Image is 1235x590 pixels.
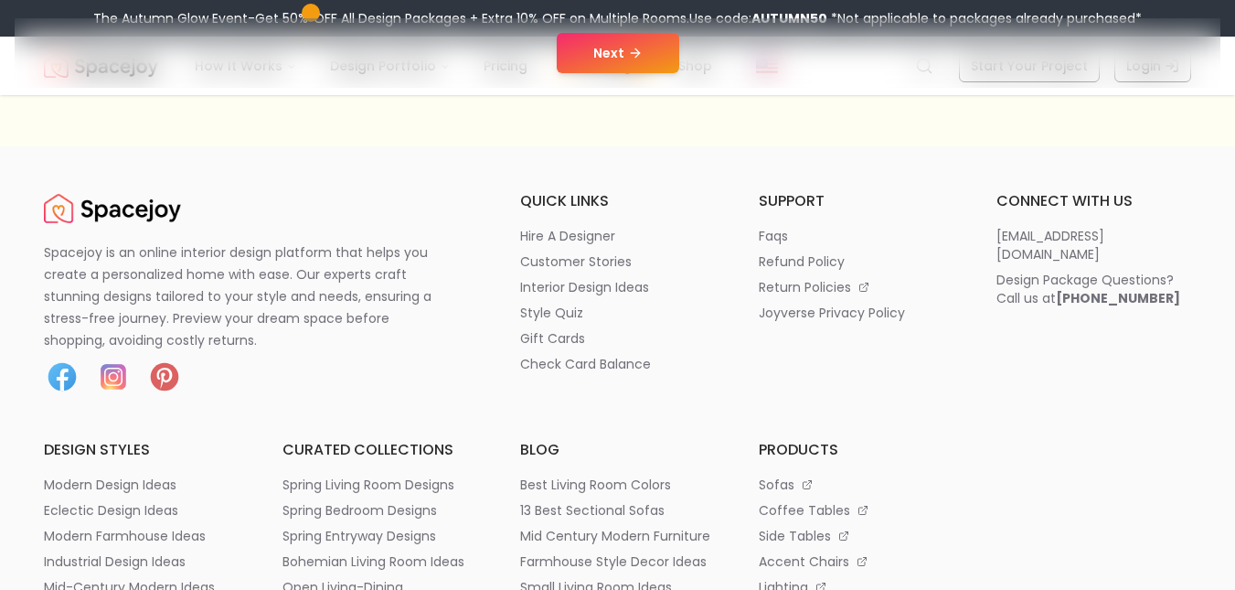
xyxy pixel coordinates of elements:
h6: products [759,439,953,461]
a: coffee tables [759,501,953,520]
a: check card balance [520,355,715,373]
p: coffee tables [759,501,850,520]
p: eclectic design ideas [44,501,178,520]
p: return policies [759,278,851,296]
span: Use code: [689,9,827,27]
a: sofas [759,476,953,494]
a: modern farmhouse ideas [44,527,239,545]
a: eclectic design ideas [44,501,239,520]
a: Spacejoy [44,190,181,227]
p: accent chairs [759,552,849,571]
a: 13 best sectional sofas [520,501,715,520]
p: faqs [759,227,788,245]
a: accent chairs [759,552,953,571]
a: modern design ideas [44,476,239,494]
img: Facebook icon [44,359,80,395]
a: gift cards [520,329,715,348]
a: spring bedroom designs [282,501,477,520]
p: joyverse privacy policy [759,304,905,322]
p: spring living room designs [282,476,454,494]
p: style quiz [520,304,583,322]
a: return policies [759,278,953,296]
p: gift cards [520,329,585,348]
h6: connect with us [996,190,1191,212]
a: Design Package Questions?Call us at[PHONE_NUMBER] [996,271,1191,307]
p: industrial design ideas [44,552,186,571]
p: spring bedroom designs [282,501,437,520]
p: Spacejoy is an online interior design platform that helps you create a personalized home with eas... [44,241,453,351]
p: modern farmhouse ideas [44,527,206,545]
a: spring living room designs [282,476,477,494]
img: Spacejoy Logo [44,190,181,227]
a: faqs [759,227,953,245]
p: customer stories [520,252,632,271]
p: best living room colors [520,476,671,494]
p: hire a designer [520,227,615,245]
p: interior design ideas [520,278,649,296]
a: best living room colors [520,476,715,494]
a: customer stories [520,252,715,271]
p: check card balance [520,355,651,373]
a: side tables [759,527,953,545]
div: The Autumn Glow Event-Get 50% OFF All Design Packages + Extra 10% OFF on Multiple Rooms. [93,9,1142,27]
div: Design Package Questions? Call us at [996,271,1180,307]
h6: curated collections [282,439,477,461]
p: side tables [759,527,831,545]
p: spring entryway designs [282,527,436,545]
a: [EMAIL_ADDRESS][DOMAIN_NAME] [996,227,1191,263]
img: Pinterest icon [146,359,183,395]
h6: quick links [520,190,715,212]
p: mid century modern furniture [520,527,710,545]
a: hire a designer [520,227,715,245]
a: spring entryway designs [282,527,477,545]
a: joyverse privacy policy [759,304,953,322]
b: AUTUMN50 [751,9,827,27]
p: modern design ideas [44,476,176,494]
p: refund policy [759,252,845,271]
a: farmhouse style decor ideas [520,552,715,571]
a: bohemian living room ideas [282,552,477,571]
button: Next [557,33,679,73]
p: farmhouse style decor ideas [520,552,707,571]
a: interior design ideas [520,278,715,296]
a: mid century modern furniture [520,527,715,545]
p: sofas [759,476,794,494]
h6: design styles [44,439,239,461]
h6: blog [520,439,715,461]
a: refund policy [759,252,953,271]
span: *Not applicable to packages already purchased* [827,9,1142,27]
p: bohemian living room ideas [282,552,464,571]
h6: support [759,190,953,212]
a: style quiz [520,304,715,322]
b: [PHONE_NUMBER] [1056,289,1180,307]
img: Instagram icon [95,359,132,395]
a: industrial design ideas [44,552,239,571]
p: 13 best sectional sofas [520,501,665,520]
